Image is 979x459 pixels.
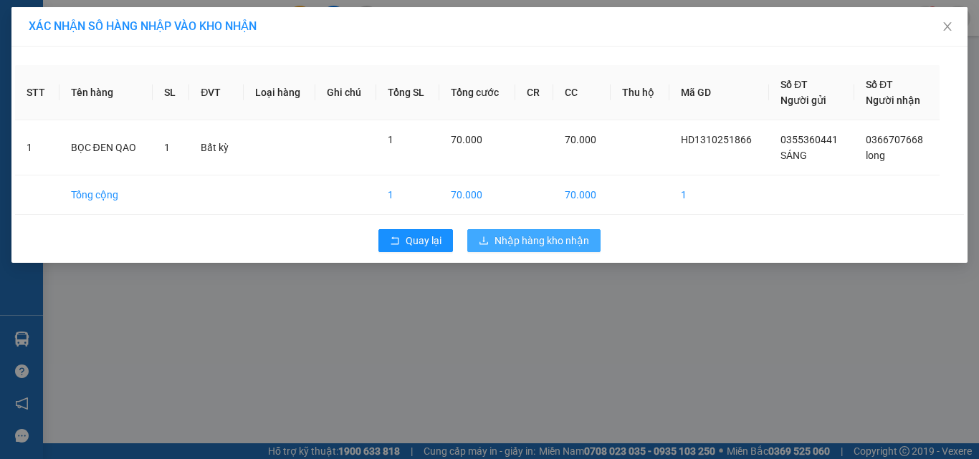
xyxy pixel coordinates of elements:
[378,229,453,252] button: rollbackQuay lại
[451,134,482,145] span: 70.000
[153,65,189,120] th: SL
[565,134,596,145] span: 70.000
[189,65,243,120] th: ĐVT
[59,175,153,215] td: Tổng cộng
[866,79,893,90] span: Số ĐT
[780,134,838,145] span: 0355360441
[134,35,599,53] li: 271 - [PERSON_NAME] - [GEOGRAPHIC_DATA] - [GEOGRAPHIC_DATA]
[388,134,393,145] span: 1
[681,134,752,145] span: HD1310251866
[495,233,589,248] span: Nhập hàng kho nhận
[18,18,125,90] img: logo.jpg
[553,175,611,215] td: 70.000
[59,65,153,120] th: Tên hàng
[479,236,489,247] span: download
[315,65,376,120] th: Ghi chú
[669,65,769,120] th: Mã GD
[942,21,953,32] span: close
[15,120,59,175] td: 1
[927,7,968,47] button: Close
[553,65,611,120] th: CC
[376,175,439,215] td: 1
[29,19,257,33] span: XÁC NHẬN SỐ HÀNG NHẬP VÀO KHO NHẬN
[189,120,243,175] td: Bất kỳ
[439,175,515,215] td: 70.000
[611,65,669,120] th: Thu hộ
[164,142,170,153] span: 1
[669,175,769,215] td: 1
[515,65,553,120] th: CR
[59,120,153,175] td: BỌC ĐEN QAO
[244,65,316,120] th: Loại hàng
[780,95,826,106] span: Người gửi
[15,65,59,120] th: STT
[866,150,885,161] span: long
[780,150,807,161] span: SÁNG
[18,97,214,145] b: GỬI : VP [GEOGRAPHIC_DATA]
[376,65,439,120] th: Tổng SL
[780,79,808,90] span: Số ĐT
[866,95,920,106] span: Người nhận
[439,65,515,120] th: Tổng cước
[390,236,400,247] span: rollback
[406,233,441,248] span: Quay lại
[866,134,923,145] span: 0366707668
[467,229,601,252] button: downloadNhập hàng kho nhận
